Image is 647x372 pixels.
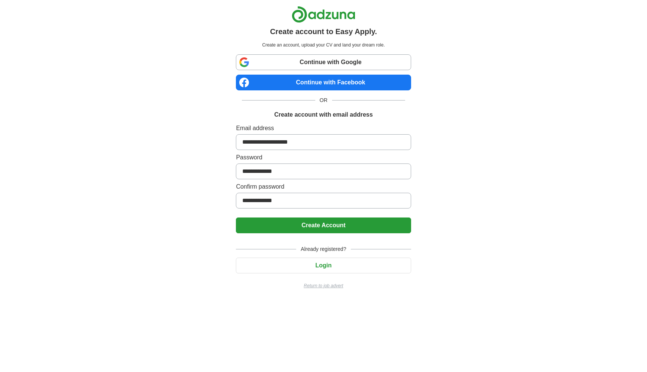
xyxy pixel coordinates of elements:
label: Email address [236,124,411,133]
span: Already registered? [296,245,350,253]
span: OR [315,96,332,104]
h1: Create account to Easy Apply. [270,26,377,37]
label: Password [236,153,411,162]
label: Confirm password [236,182,411,191]
a: Continue with Facebook [236,75,411,90]
a: Continue with Google [236,54,411,70]
h1: Create account with email address [274,110,373,119]
button: Login [236,258,411,273]
a: Return to job advert [236,282,411,289]
a: Login [236,262,411,268]
button: Create Account [236,217,411,233]
img: Adzuna logo [292,6,355,23]
p: Create an account, upload your CV and land your dream role. [237,42,409,48]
